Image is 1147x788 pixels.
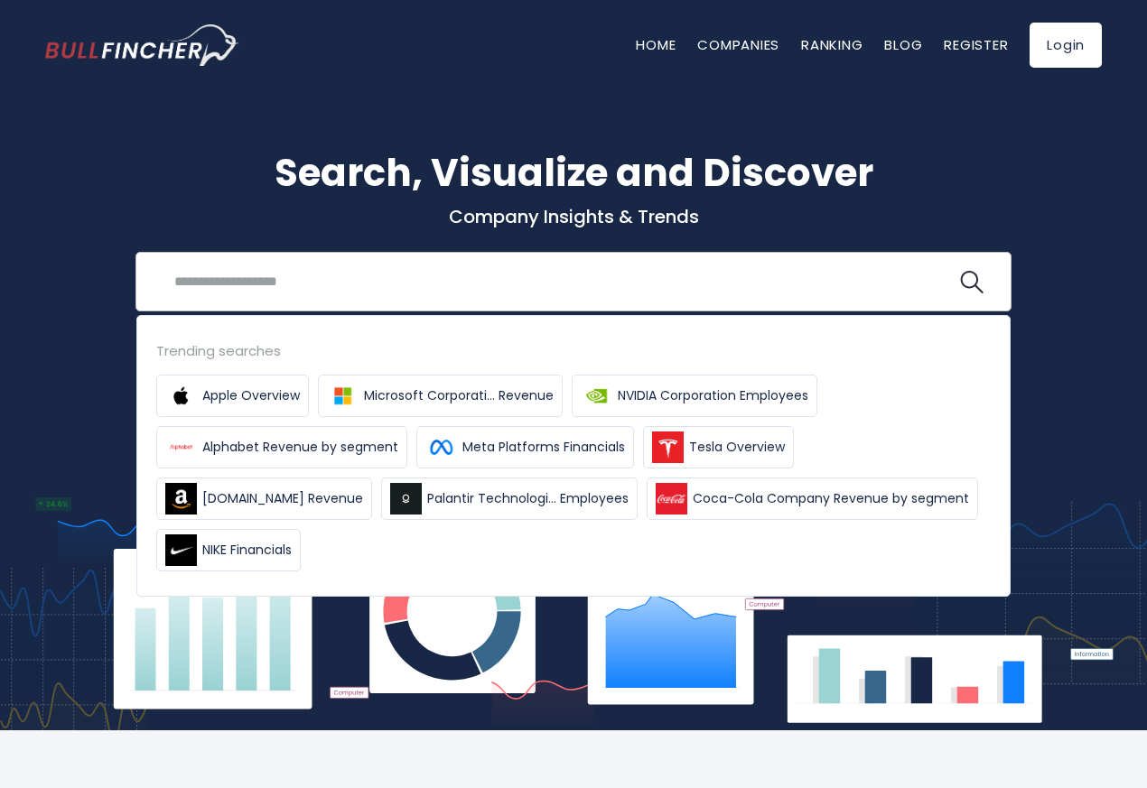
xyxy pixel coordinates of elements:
[618,386,808,405] span: NVIDIA Corporation Employees
[689,438,785,457] span: Tesla Overview
[1030,23,1102,68] a: Login
[801,35,863,54] a: Ranking
[202,386,300,405] span: Apple Overview
[572,375,817,417] a: NVIDIA Corporation Employees
[427,489,629,508] span: Palantir Technologi... Employees
[884,35,922,54] a: Blog
[45,348,1102,366] p: What's trending
[156,375,309,417] a: Apple Overview
[944,35,1008,54] a: Register
[462,438,625,457] span: Meta Platforms Financials
[45,24,239,66] a: Go to homepage
[45,144,1102,201] h1: Search, Visualize and Discover
[156,340,991,361] div: Trending searches
[156,529,301,571] a: NIKE Financials
[364,386,554,405] span: Microsoft Corporati... Revenue
[416,426,634,468] a: Meta Platforms Financials
[202,541,292,560] span: NIKE Financials
[697,35,779,54] a: Companies
[381,477,638,520] a: Palantir Technologi... Employees
[45,24,239,66] img: bullfincher logo
[45,205,1102,228] p: Company Insights & Trends
[156,477,372,520] a: [DOMAIN_NAME] Revenue
[960,271,984,294] img: search icon
[202,438,398,457] span: Alphabet Revenue by segment
[636,35,676,54] a: Home
[202,489,363,508] span: [DOMAIN_NAME] Revenue
[693,489,969,508] span: Coca-Cola Company Revenue by segment
[643,426,794,468] a: Tesla Overview
[156,426,407,468] a: Alphabet Revenue by segment
[318,375,563,417] a: Microsoft Corporati... Revenue
[647,477,978,520] a: Coca-Cola Company Revenue by segment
